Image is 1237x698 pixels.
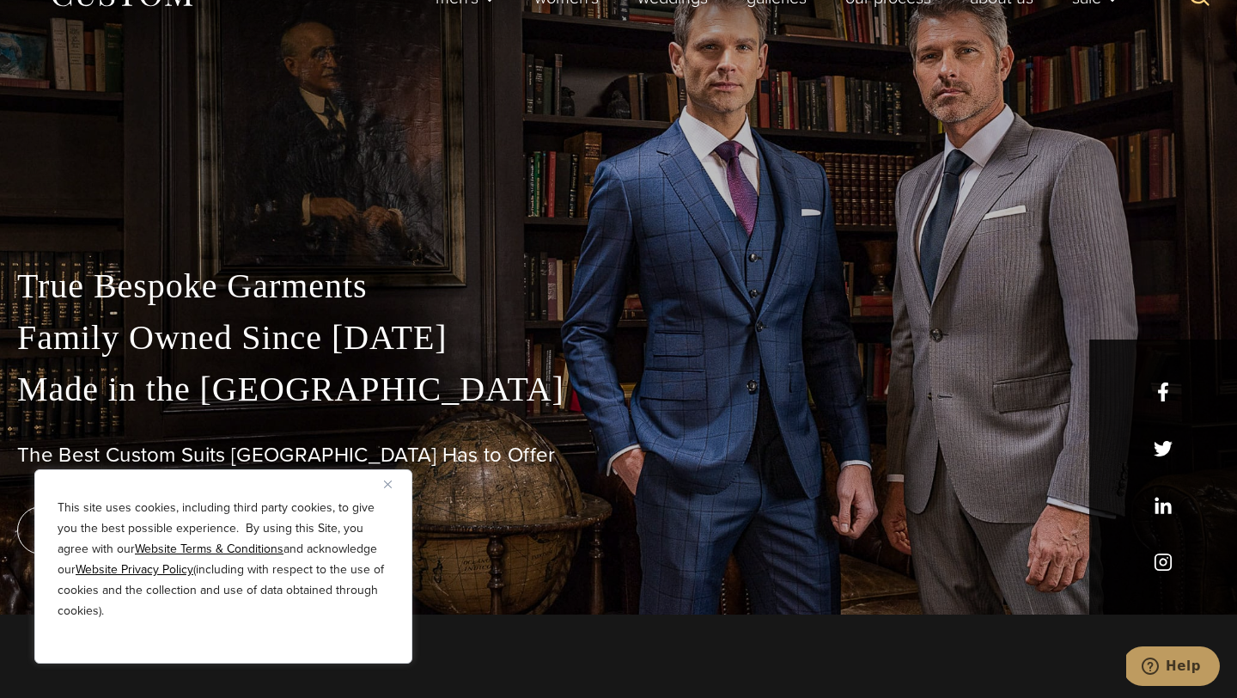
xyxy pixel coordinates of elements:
[17,506,258,554] a: book an appointment
[135,540,283,558] a: Website Terms & Conditions
[17,443,1220,468] h1: The Best Custom Suits [GEOGRAPHIC_DATA] Has to Offer
[384,474,405,494] button: Close
[76,560,193,579] a: Website Privacy Policy
[58,498,389,621] p: This site uses cookies, including third party cookies, to give you the best possible experience. ...
[17,260,1220,415] p: True Bespoke Garments Family Owned Since [DATE] Made in the [GEOGRAPHIC_DATA]
[1126,646,1220,689] iframe: Opens a widget where you can chat to one of our agents
[384,481,392,488] img: Close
